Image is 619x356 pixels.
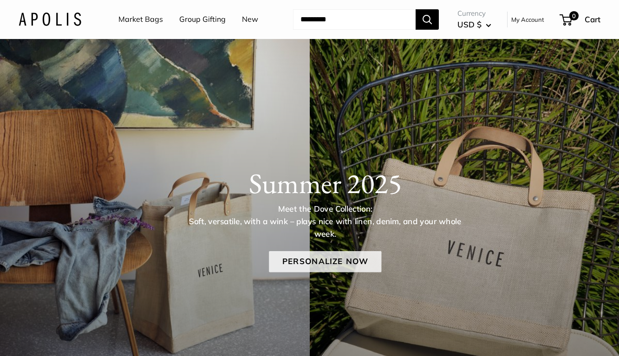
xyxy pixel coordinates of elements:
a: New [242,13,258,26]
a: Personalize Now [269,251,381,272]
input: Search... [293,9,416,30]
span: Currency [457,7,491,20]
span: 0 [569,11,579,20]
a: Group Gifting [179,13,226,26]
span: USD $ [457,19,482,29]
a: My Account [511,14,544,25]
a: Market Bags [118,13,163,26]
img: Apolis [19,13,81,26]
button: Search [416,9,439,30]
h1: Summer 2025 [49,166,601,200]
a: 0 Cart [560,12,600,27]
p: Meet the Dove Collection: Soft, versatile, with a wink – plays nice with linen, denim, and your w... [182,203,469,240]
button: USD $ [457,17,491,32]
span: Cart [585,14,600,24]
